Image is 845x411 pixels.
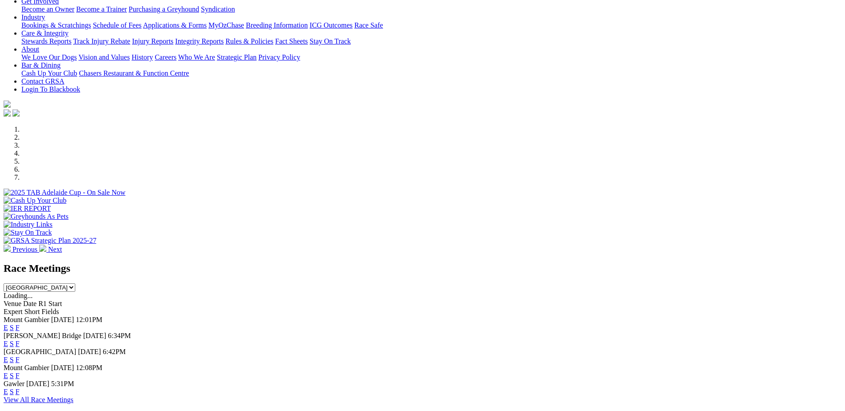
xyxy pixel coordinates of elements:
[4,316,49,323] span: Mount Gambier
[4,396,73,403] a: View All Race Meetings
[21,5,841,13] div: Get Involved
[103,348,126,355] span: 6:42PM
[38,300,62,307] span: R1 Start
[26,380,49,387] span: [DATE]
[178,53,215,61] a: Who We Are
[73,37,130,45] a: Track Injury Rebate
[175,37,224,45] a: Integrity Reports
[4,308,23,315] span: Expert
[23,300,37,307] span: Date
[4,292,33,299] span: Loading...
[4,213,69,221] img: Greyhounds As Pets
[310,21,352,29] a: ICG Outcomes
[12,109,20,117] img: twitter.svg
[310,37,351,45] a: Stay On Track
[4,348,76,355] span: [GEOGRAPHIC_DATA]
[16,340,20,347] a: F
[4,356,8,363] a: E
[21,85,80,93] a: Login To Blackbook
[10,356,14,363] a: S
[78,348,101,355] span: [DATE]
[78,53,130,61] a: Vision and Values
[21,53,841,61] div: About
[21,69,77,77] a: Cash Up Your Club
[10,388,14,395] a: S
[4,221,53,229] img: Industry Links
[143,21,207,29] a: Applications & Forms
[76,316,102,323] span: 12:01PM
[208,21,244,29] a: MyOzChase
[51,316,74,323] span: [DATE]
[10,324,14,331] a: S
[225,37,274,45] a: Rules & Policies
[10,372,14,379] a: S
[21,13,45,21] a: Industry
[16,388,20,395] a: F
[48,246,62,253] span: Next
[4,245,11,252] img: chevron-left-pager-white.svg
[39,245,46,252] img: chevron-right-pager-white.svg
[275,37,308,45] a: Fact Sheets
[21,21,91,29] a: Bookings & Scratchings
[21,29,69,37] a: Care & Integrity
[4,300,21,307] span: Venue
[4,324,8,331] a: E
[21,45,39,53] a: About
[4,372,8,379] a: E
[12,246,37,253] span: Previous
[21,61,61,69] a: Bar & Dining
[354,21,383,29] a: Race Safe
[76,364,102,371] span: 12:08PM
[51,364,74,371] span: [DATE]
[4,388,8,395] a: E
[4,246,39,253] a: Previous
[201,5,235,13] a: Syndication
[4,229,52,237] img: Stay On Track
[21,69,841,77] div: Bar & Dining
[246,21,308,29] a: Breeding Information
[4,189,126,197] img: 2025 TAB Adelaide Cup - On Sale Now
[16,372,20,379] a: F
[10,340,14,347] a: S
[155,53,176,61] a: Careers
[108,332,131,339] span: 6:34PM
[16,356,20,363] a: F
[21,53,77,61] a: We Love Our Dogs
[4,380,24,387] span: Gawler
[83,332,106,339] span: [DATE]
[4,332,82,339] span: [PERSON_NAME] Bridge
[4,109,11,117] img: facebook.svg
[132,37,173,45] a: Injury Reports
[39,246,62,253] a: Next
[21,5,74,13] a: Become an Owner
[4,197,66,205] img: Cash Up Your Club
[217,53,257,61] a: Strategic Plan
[79,69,189,77] a: Chasers Restaurant & Function Centre
[4,262,841,274] h2: Race Meetings
[4,101,11,108] img: logo-grsa-white.png
[21,37,841,45] div: Care & Integrity
[76,5,127,13] a: Become a Trainer
[131,53,153,61] a: History
[41,308,59,315] span: Fields
[4,364,49,371] span: Mount Gambier
[4,205,51,213] img: IER REPORT
[21,77,64,85] a: Contact GRSA
[51,380,74,387] span: 5:31PM
[129,5,199,13] a: Purchasing a Greyhound
[4,237,96,245] img: GRSA Strategic Plan 2025-27
[93,21,141,29] a: Schedule of Fees
[4,340,8,347] a: E
[24,308,40,315] span: Short
[21,21,841,29] div: Industry
[21,37,71,45] a: Stewards Reports
[258,53,300,61] a: Privacy Policy
[16,324,20,331] a: F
